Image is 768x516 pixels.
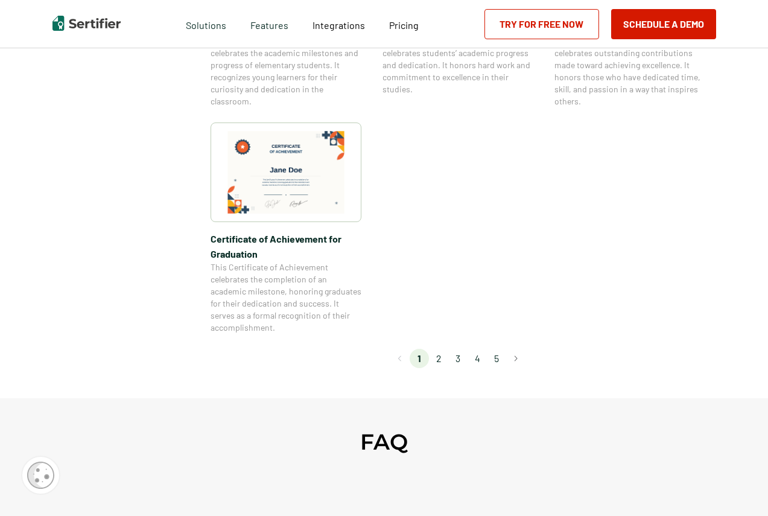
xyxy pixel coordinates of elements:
li: page 3 [448,349,468,368]
span: This Certificate of Achievement celebrates students’ academic progress and dedication. It honors ... [382,35,533,95]
a: Try for Free Now [484,9,599,39]
li: page 4 [468,349,487,368]
a: Pricing [389,16,419,31]
li: page 1 [410,349,429,368]
span: Solutions [186,16,226,31]
iframe: Chat Widget [708,458,768,516]
span: Integrations [313,19,365,31]
span: This Certificate of Achievement celebrates the academic milestones and progress of elementary stu... [211,35,361,107]
li: page 5 [487,349,506,368]
span: This Olympic Certificate of Appreciation celebrates outstanding contributions made toward achievi... [554,35,705,107]
span: Pricing [389,19,419,31]
button: Go to next page [506,349,525,368]
button: Go to previous page [390,349,410,368]
li: page 2 [429,349,448,368]
img: Sertifier | Digital Credentialing Platform [52,16,121,31]
a: Integrations [313,16,365,31]
a: Certificate of Achievement for GraduationCertificate of Achievement for GraduationThis Certificat... [211,123,361,334]
button: Schedule a Demo [611,9,716,39]
span: Certificate of Achievement for Graduation [211,231,361,261]
span: This Certificate of Achievement celebrates the completion of an academic milestone, honoring grad... [211,261,361,334]
img: Certificate of Achievement for Graduation [227,131,344,214]
img: Cookie Popup Icon [27,462,54,489]
span: Features [250,16,288,31]
h2: FAQ [360,428,408,455]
